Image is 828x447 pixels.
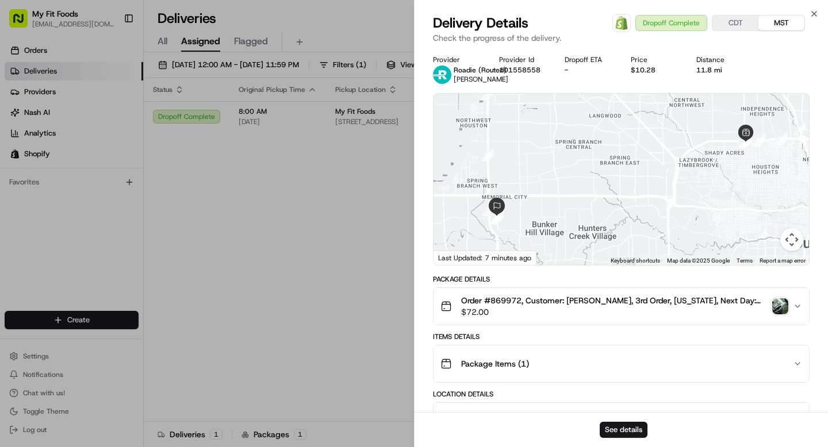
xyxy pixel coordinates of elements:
div: 16 [775,133,788,145]
span: Package Items ( 1 ) [461,358,529,369]
div: Distance [696,55,744,64]
span: Map data ©2025 Google [667,257,730,264]
div: $10.28 [631,65,678,75]
button: Order #869972, Customer: [PERSON_NAME], 3rd Order, [US_STATE], Next Day: [DATE] | Time: 10AM-1PM$... [434,288,809,325]
div: Provider Id [499,55,547,64]
div: 11.8 mi [696,65,744,75]
div: 34 [491,211,504,223]
span: Delivery Details [433,14,528,32]
span: Order #869972, Customer: [PERSON_NAME], 3rd Order, [US_STATE], Next Day: [DATE] | Time: 10AM-1PM [461,295,768,306]
button: CDT [712,16,758,30]
div: Last Updated: 7 minutes ago [434,251,536,265]
div: 17 [793,123,806,136]
div: 12 [753,134,766,147]
img: photo_proof_of_delivery image [772,298,788,314]
button: MST [758,16,804,30]
div: Dropoff ETA [565,55,612,64]
a: Open this area in Google Maps (opens a new window) [436,250,474,265]
div: Price [631,55,678,64]
div: Location Details [433,390,810,399]
button: Package Items (1) [434,345,809,382]
p: Check the progress of the delivery. [433,32,810,44]
button: Map camera controls [780,228,803,251]
button: 101558558 [499,65,540,75]
img: roadie-logo-v2.jpg [433,65,451,84]
img: Shopify [615,16,628,30]
span: [PERSON_NAME] [454,75,508,84]
a: Shopify [612,14,631,32]
div: Provider [433,55,481,64]
div: - [565,65,612,75]
div: 31 [482,203,495,216]
span: My Fit Foods [461,410,507,421]
div: 32 [490,212,503,225]
div: Items Details [433,332,810,341]
a: Report a map error [760,257,806,264]
img: Google [436,250,474,265]
span: $72.00 [461,306,768,318]
a: Terms [737,257,753,264]
button: See details [600,422,647,438]
div: 15 [739,136,752,148]
div: 29 [481,87,494,100]
div: Package Details [433,275,810,284]
span: Roadie (Routed) [454,65,507,75]
span: 8:00 AM [757,410,788,421]
div: 30 [481,149,494,161]
button: My Fit Foods8:00 AM [434,403,809,440]
button: Keyboard shortcuts [611,257,660,265]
